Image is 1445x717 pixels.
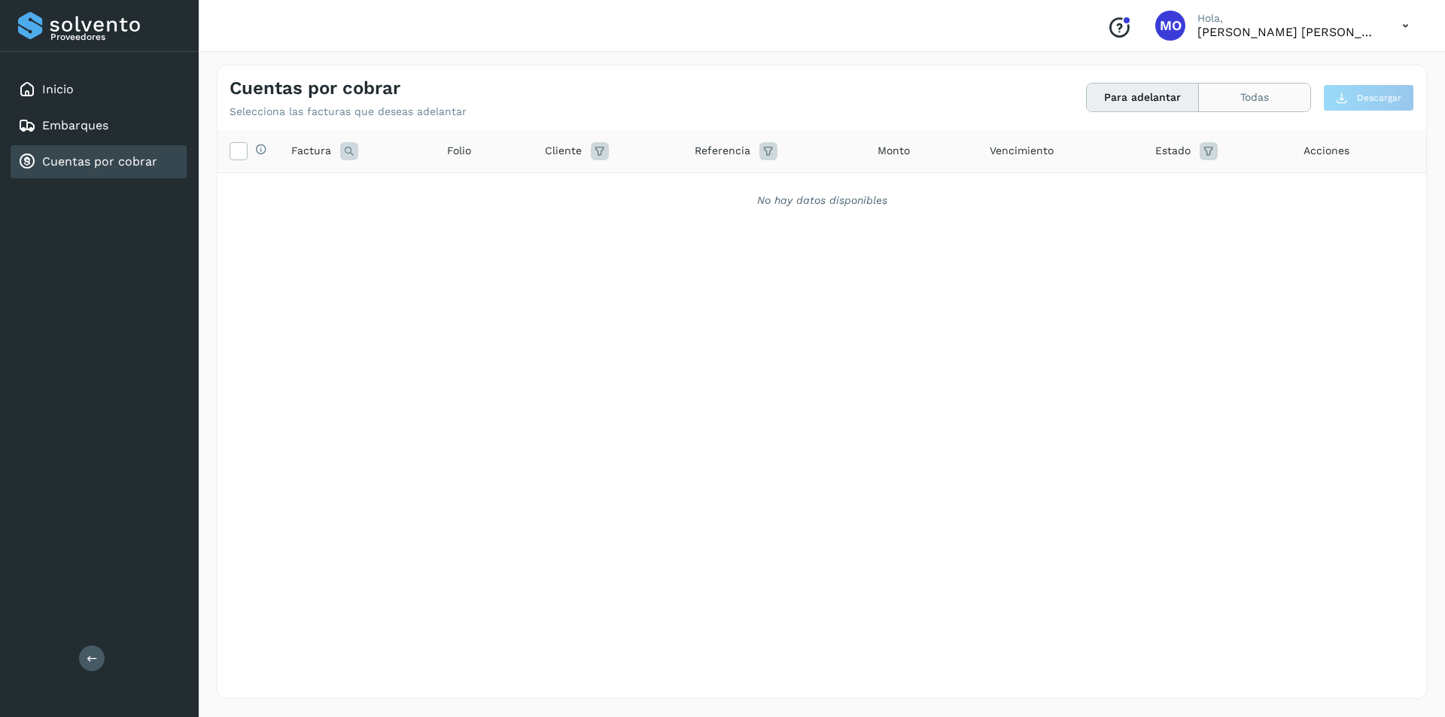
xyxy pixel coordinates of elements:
[1197,25,1378,39] p: Macaria Olvera Camarillo
[1087,84,1199,111] button: Para adelantar
[42,118,108,132] a: Embarques
[990,143,1054,159] span: Vencimiento
[1323,84,1414,111] button: Descargar
[1357,91,1401,105] span: Descargar
[1155,143,1191,159] span: Estado
[42,82,74,96] a: Inicio
[545,143,582,159] span: Cliente
[447,143,471,159] span: Folio
[230,77,400,99] h4: Cuentas por cobrar
[695,143,750,159] span: Referencia
[291,143,331,159] span: Factura
[1197,12,1378,25] p: Hola,
[878,143,910,159] span: Monto
[237,193,1407,208] div: No hay datos disponibles
[1199,84,1310,111] button: Todas
[1304,143,1349,159] span: Acciones
[50,32,181,42] p: Proveedores
[230,105,467,118] p: Selecciona las facturas que deseas adelantar
[11,73,187,106] div: Inicio
[11,109,187,142] div: Embarques
[42,154,157,169] a: Cuentas por cobrar
[11,145,187,178] div: Cuentas por cobrar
